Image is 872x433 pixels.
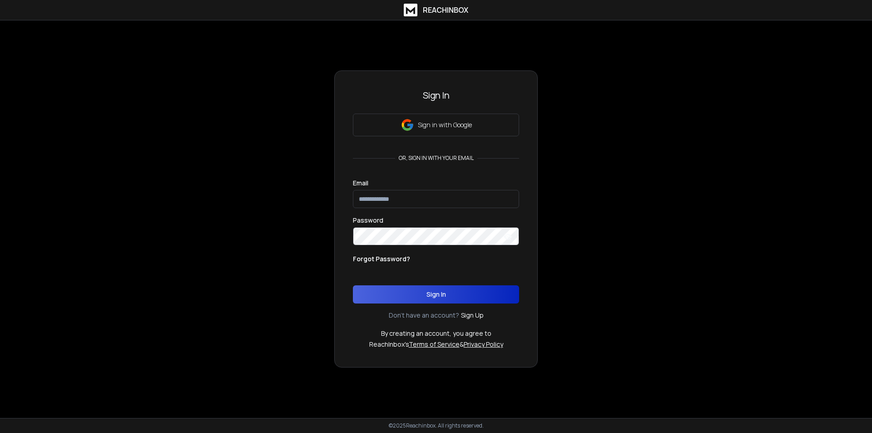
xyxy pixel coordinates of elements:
[353,180,368,186] label: Email
[409,340,460,348] a: Terms of Service
[461,311,484,320] a: Sign Up
[464,340,503,348] a: Privacy Policy
[389,311,459,320] p: Don't have an account?
[353,114,519,136] button: Sign in with Google
[369,340,503,349] p: ReachInbox's &
[423,5,468,15] h1: ReachInbox
[381,329,491,338] p: By creating an account, you agree to
[418,120,472,129] p: Sign in with Google
[404,4,417,16] img: logo
[389,422,484,429] p: © 2025 Reachinbox. All rights reserved.
[353,89,519,102] h3: Sign In
[404,4,468,16] a: ReachInbox
[353,254,410,264] p: Forgot Password?
[353,285,519,304] button: Sign In
[395,154,477,162] p: or, sign in with your email
[353,217,383,224] label: Password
